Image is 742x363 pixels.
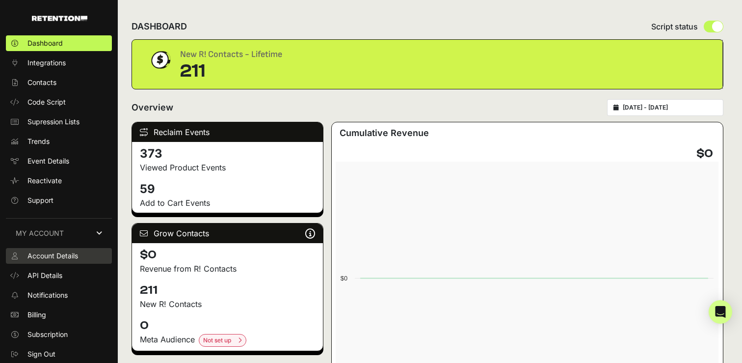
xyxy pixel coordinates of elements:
span: Reactivate [27,176,62,186]
text: $0 [341,275,347,282]
img: dollar-coin-05c43ed7efb7bc0c12610022525b4bbbb207c7efeef5aecc26f025e68dcafac9.png [148,48,172,72]
h2: Overview [132,101,173,114]
a: Reactivate [6,173,112,189]
span: Subscription [27,330,68,339]
h4: 0 [140,318,315,334]
a: Event Details [6,153,112,169]
span: Sign Out [27,349,55,359]
p: Revenue from R! Contacts [140,263,315,275]
h2: DASHBOARD [132,20,187,33]
a: Sign Out [6,346,112,362]
a: Support [6,193,112,208]
span: Supression Lists [27,117,79,127]
a: Billing [6,307,112,323]
span: Trends [27,137,50,146]
a: Notifications [6,287,112,303]
div: New R! Contacts - Lifetime [180,48,282,61]
a: Integrations [6,55,112,71]
div: Reclaim Events [132,122,323,142]
span: Contacts [27,78,56,87]
h3: Cumulative Revenue [340,126,429,140]
h4: 59 [140,181,315,197]
span: MY ACCOUNT [16,228,64,238]
p: Viewed Product Events [140,162,315,173]
h4: $0 [696,146,713,162]
div: 211 [180,61,282,81]
span: Integrations [27,58,66,68]
a: Code Script [6,94,112,110]
div: Open Intercom Messenger [709,300,732,324]
span: Dashboard [27,38,63,48]
a: API Details [6,268,112,283]
span: Support [27,195,53,205]
div: Grow Contacts [132,223,323,243]
span: API Details [27,271,62,280]
a: Trends [6,134,112,149]
a: MY ACCOUNT [6,218,112,248]
a: Supression Lists [6,114,112,130]
span: Script status [651,21,698,32]
p: Add to Cart Events [140,197,315,209]
span: Account Details [27,251,78,261]
h4: 211 [140,282,315,298]
img: Retention.com [32,16,87,21]
span: Billing [27,310,46,320]
span: Event Details [27,156,69,166]
h4: 373 [140,146,315,162]
a: Subscription [6,327,112,342]
span: Notifications [27,290,68,300]
div: Meta Audience [140,334,315,347]
a: Contacts [6,75,112,90]
h4: $0 [140,247,315,263]
a: Account Details [6,248,112,264]
a: Dashboard [6,35,112,51]
span: Code Script [27,97,66,107]
p: New R! Contacts [140,298,315,310]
